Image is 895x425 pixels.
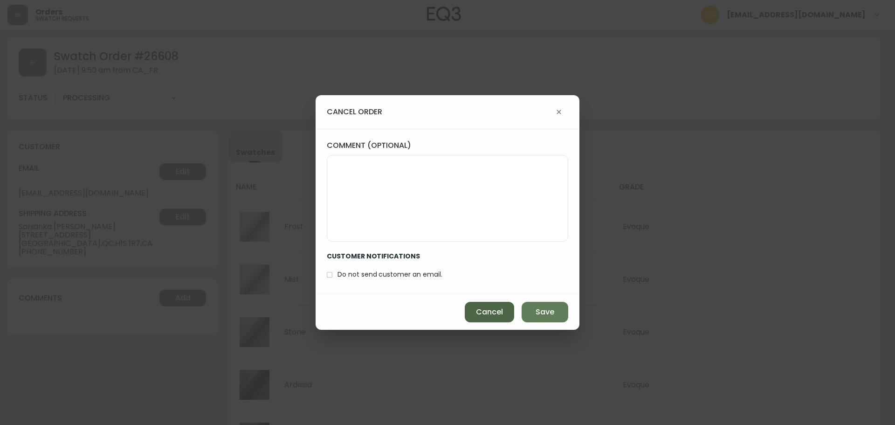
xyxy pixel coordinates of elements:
[522,302,568,322] button: Save
[327,107,382,117] h4: cancel order
[327,242,450,267] label: CUSTOMER NOTIFICATIONS
[536,307,554,317] span: Save
[465,302,514,322] button: Cancel
[476,307,503,317] span: Cancel
[337,270,442,279] span: Do not send customer an email.
[327,140,568,151] label: comment (optional)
